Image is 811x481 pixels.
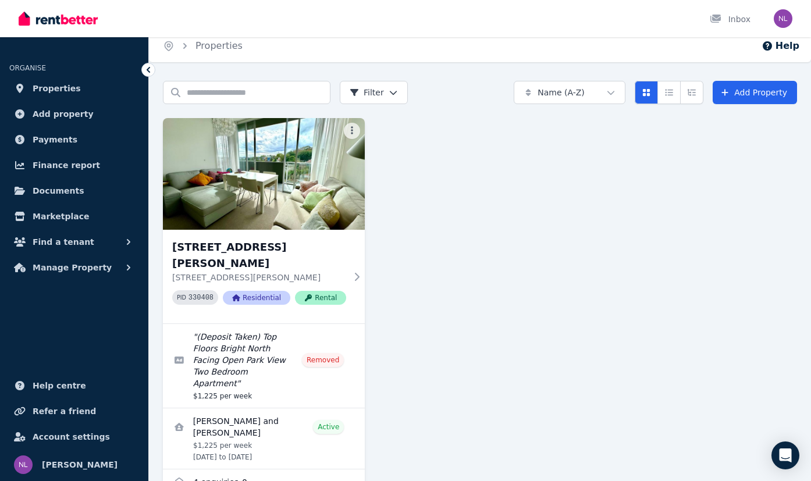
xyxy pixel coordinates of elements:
code: 330408 [188,294,214,302]
a: 710/131 Ross Street, Forest Lodge[STREET_ADDRESS][PERSON_NAME][STREET_ADDRESS][PERSON_NAME]PID 33... [163,118,365,323]
a: Properties [9,77,139,100]
button: Find a tenant [9,230,139,254]
img: RentBetter [19,10,98,27]
nav: Breadcrumb [149,30,257,62]
span: Properties [33,81,81,95]
span: [PERSON_NAME] [42,458,118,472]
h3: [STREET_ADDRESS][PERSON_NAME] [172,239,346,272]
button: Name (A-Z) [514,81,625,104]
button: More options [344,123,360,139]
button: Card view [635,81,658,104]
a: Payments [9,128,139,151]
img: Nicole Liu [14,455,33,474]
span: Residential [223,291,290,305]
button: Compact list view [657,81,681,104]
span: Documents [33,184,84,198]
div: View options [635,81,703,104]
a: Help centre [9,374,139,397]
span: Name (A-Z) [538,87,585,98]
button: Expanded list view [680,81,703,104]
a: View details for Huijie Hu and Yixuan Li [163,408,365,469]
img: Nicole Liu [774,9,792,28]
span: Payments [33,133,77,147]
span: Find a tenant [33,235,94,249]
span: Manage Property [33,261,112,275]
span: Finance report [33,158,100,172]
span: ORGANISE [9,64,46,72]
a: Account settings [9,425,139,448]
a: Refer a friend [9,400,139,423]
div: Open Intercom Messenger [771,441,799,469]
a: Add Property [713,81,797,104]
a: Add property [9,102,139,126]
span: Marketplace [33,209,89,223]
button: Help [762,39,799,53]
button: Manage Property [9,256,139,279]
div: Inbox [710,13,750,25]
button: Filter [340,81,408,104]
span: Refer a friend [33,404,96,418]
a: Marketplace [9,205,139,228]
span: Rental [295,291,346,305]
span: Filter [350,87,384,98]
a: Documents [9,179,139,202]
img: 710/131 Ross Street, Forest Lodge [163,118,365,230]
span: Add property [33,107,94,121]
a: Finance report [9,154,139,177]
span: Account settings [33,430,110,444]
small: PID [177,294,186,301]
p: [STREET_ADDRESS][PERSON_NAME] [172,272,346,283]
span: Help centre [33,379,86,393]
a: Edit listing: (Deposit Taken) Top Floors Bright North Facing Open Park View Two Bedroom Apartment [163,324,365,408]
a: Properties [195,40,243,51]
